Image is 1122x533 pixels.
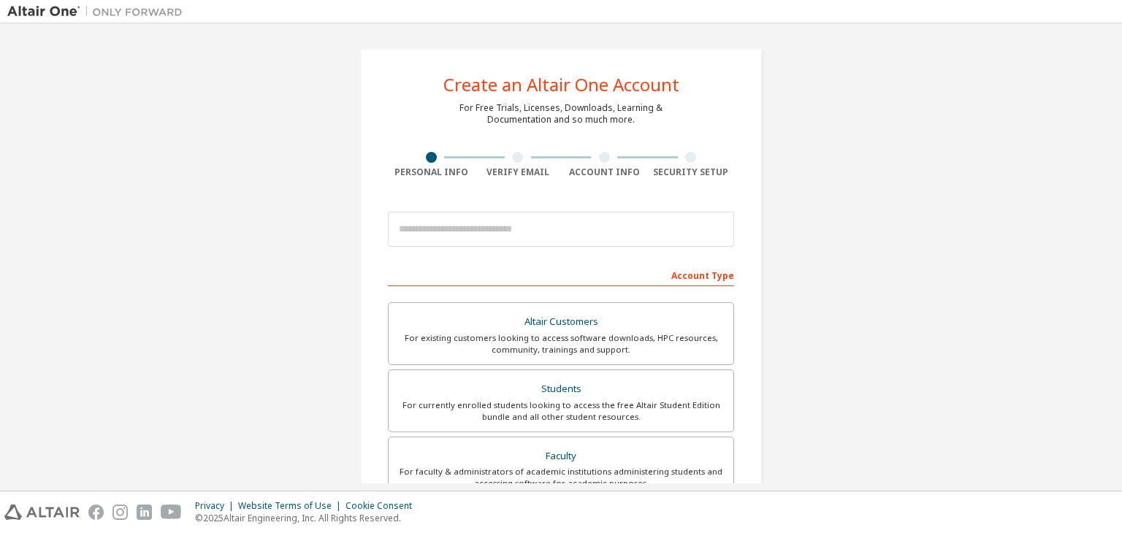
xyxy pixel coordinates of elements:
div: Account Type [388,263,734,286]
div: For existing customers looking to access software downloads, HPC resources, community, trainings ... [397,332,725,356]
img: facebook.svg [88,505,104,520]
div: For Free Trials, Licenses, Downloads, Learning & Documentation and so much more. [459,102,663,126]
img: youtube.svg [161,505,182,520]
div: Security Setup [648,166,735,178]
img: altair_logo.svg [4,505,80,520]
div: For currently enrolled students looking to access the free Altair Student Edition bundle and all ... [397,399,725,423]
div: Create an Altair One Account [443,76,679,93]
div: Website Terms of Use [238,500,346,512]
img: linkedin.svg [137,505,152,520]
p: © 2025 Altair Engineering, Inc. All Rights Reserved. [195,512,421,524]
div: Account Info [561,166,648,178]
div: Cookie Consent [346,500,421,512]
div: Faculty [397,446,725,467]
div: For faculty & administrators of academic institutions administering students and accessing softwa... [397,466,725,489]
img: Altair One [7,4,190,19]
img: instagram.svg [112,505,128,520]
div: Verify Email [475,166,562,178]
div: Students [397,379,725,399]
div: Personal Info [388,166,475,178]
div: Privacy [195,500,238,512]
div: Altair Customers [397,312,725,332]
